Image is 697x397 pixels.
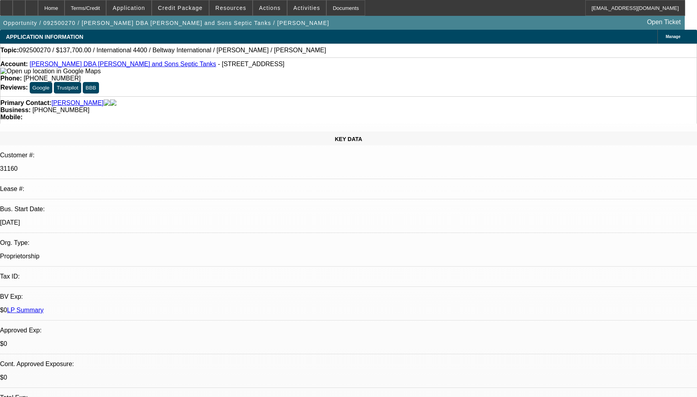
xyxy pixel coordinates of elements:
span: KEY DATA [335,136,362,142]
span: Opportunity / 092500270 / [PERSON_NAME] DBA [PERSON_NAME] and Sons Septic Tanks / [PERSON_NAME] [3,20,329,26]
img: linkedin-icon.png [110,99,116,107]
strong: Reviews: [0,84,28,91]
span: Actions [259,5,281,11]
a: View Google Maps [0,68,101,74]
span: APPLICATION INFORMATION [6,34,83,40]
img: Open up location in Google Maps [0,68,101,75]
span: Credit Package [158,5,203,11]
button: Application [107,0,151,15]
span: Resources [215,5,246,11]
span: - [STREET_ADDRESS] [218,61,284,67]
button: Resources [209,0,252,15]
a: Open Ticket [644,15,684,29]
button: Google [30,82,52,94]
strong: Mobile: [0,114,23,120]
strong: Account: [0,61,28,67]
a: [PERSON_NAME] DBA [PERSON_NAME] and Sons Septic Tanks [30,61,216,67]
span: [PHONE_NUMBER] [24,75,81,82]
strong: Primary Contact: [0,99,51,107]
span: [PHONE_NUMBER] [32,107,90,113]
strong: Business: [0,107,30,113]
button: Credit Package [152,0,209,15]
a: LP Summary [7,307,44,313]
strong: Topic: [0,47,19,54]
strong: Phone: [0,75,22,82]
span: Application [112,5,145,11]
span: 092500270 / $137,700.00 / International 4400 / Beltway International / [PERSON_NAME] / [PERSON_NAME] [19,47,326,54]
button: Trustpilot [54,82,81,94]
img: facebook-icon.png [104,99,110,107]
span: Activities [293,5,320,11]
a: [PERSON_NAME] [51,99,104,107]
button: BBB [83,82,99,94]
button: Actions [253,0,287,15]
span: Manage [666,34,680,39]
button: Activities [288,0,326,15]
